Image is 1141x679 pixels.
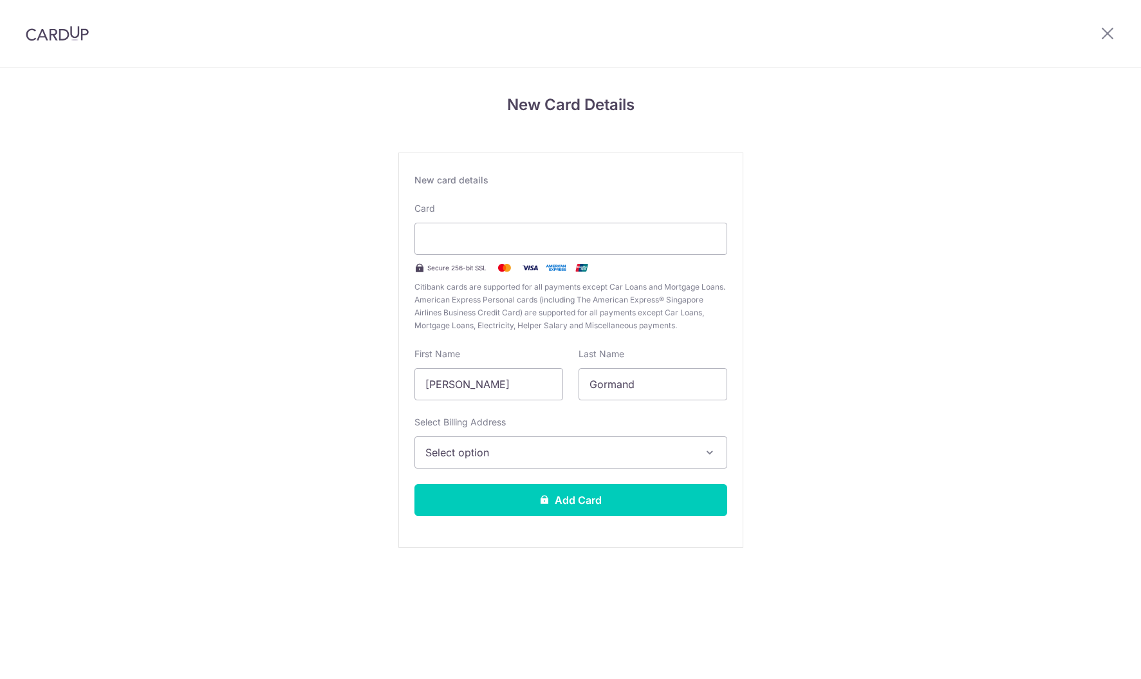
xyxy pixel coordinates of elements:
[398,93,743,116] h4: New Card Details
[579,348,624,360] label: Last Name
[414,416,506,429] label: Select Billing Address
[414,174,727,187] div: New card details
[425,231,716,246] iframe: Secure card payment input frame
[414,202,435,215] label: Card
[26,26,89,41] img: CardUp
[543,260,569,275] img: .alt.amex
[414,348,460,360] label: First Name
[427,263,487,273] span: Secure 256-bit SSL
[414,484,727,516] button: Add Card
[579,368,727,400] input: Cardholder Last Name
[517,260,543,275] img: Visa
[569,260,595,275] img: .alt.unionpay
[492,260,517,275] img: Mastercard
[414,368,563,400] input: Cardholder First Name
[414,436,727,469] button: Select option
[414,281,727,332] span: Citibank cards are supported for all payments except Car Loans and Mortgage Loans. American Expre...
[425,445,693,460] span: Select option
